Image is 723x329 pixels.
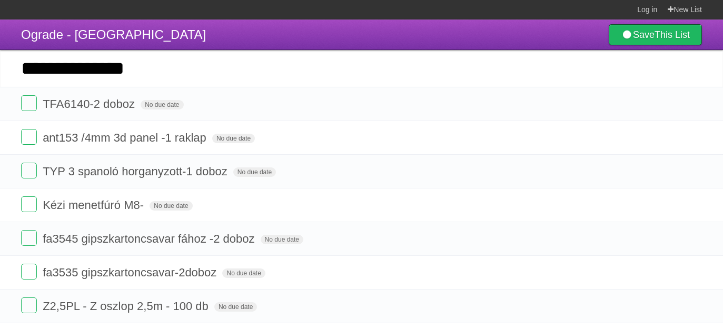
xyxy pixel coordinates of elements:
[141,100,183,109] span: No due date
[21,196,37,212] label: Done
[212,134,255,143] span: No due date
[21,264,37,280] label: Done
[21,230,37,246] label: Done
[43,198,146,212] span: Kézi menetfúró M8-
[43,300,211,313] span: Z2,5PL - Z oszlop 2,5m - 100 db
[21,297,37,313] label: Done
[222,268,265,278] span: No due date
[21,129,37,145] label: Done
[43,97,137,111] span: TFA6140-2 doboz
[655,29,690,40] b: This List
[43,131,209,144] span: ant153 /4mm 3d panel -1 raklap
[150,201,192,211] span: No due date
[43,165,230,178] span: TYP 3 spanoló horganyzott-1 doboz
[21,95,37,111] label: Done
[214,302,257,312] span: No due date
[21,27,206,42] span: Ograde - [GEOGRAPHIC_DATA]
[609,24,702,45] a: SaveThis List
[43,266,219,279] span: fa3535 gipszkartoncsavar-2doboz
[261,235,303,244] span: No due date
[43,232,257,245] span: fa3545 gipszkartoncsavar fához -2 doboz
[233,167,276,177] span: No due date
[21,163,37,178] label: Done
